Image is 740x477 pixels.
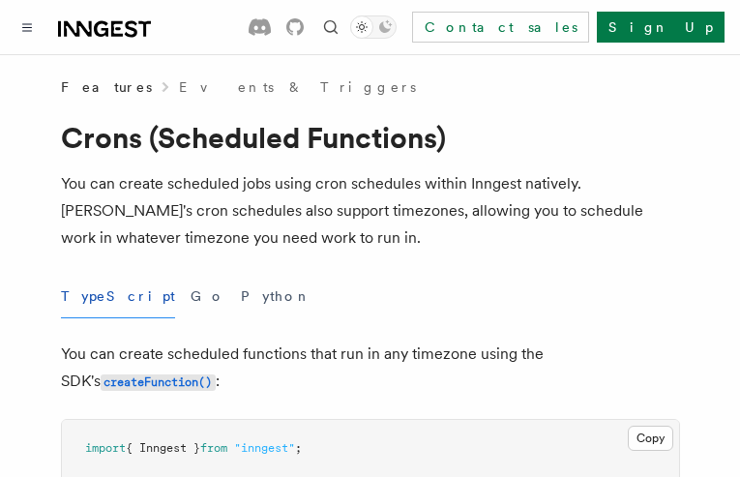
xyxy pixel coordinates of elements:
span: Features [61,77,152,97]
a: Events & Triggers [179,77,416,97]
button: Toggle dark mode [350,15,397,39]
button: Go [191,275,225,318]
a: Contact sales [412,12,589,43]
span: import [85,441,126,455]
button: Python [241,275,311,318]
p: You can create scheduled functions that run in any timezone using the SDK's : [61,341,680,396]
a: createFunction() [101,372,216,390]
button: Find something... [319,15,342,39]
code: createFunction() [101,374,216,391]
p: You can create scheduled jobs using cron schedules within Inngest natively. [PERSON_NAME]'s cron ... [61,170,680,252]
button: Copy [628,426,673,451]
span: ; [295,441,302,455]
button: TypeScript [61,275,175,318]
span: from [200,441,227,455]
h1: Crons (Scheduled Functions) [61,120,680,155]
span: { Inngest } [126,441,200,455]
span: "inngest" [234,441,295,455]
a: Sign Up [597,12,725,43]
button: Toggle navigation [15,15,39,39]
